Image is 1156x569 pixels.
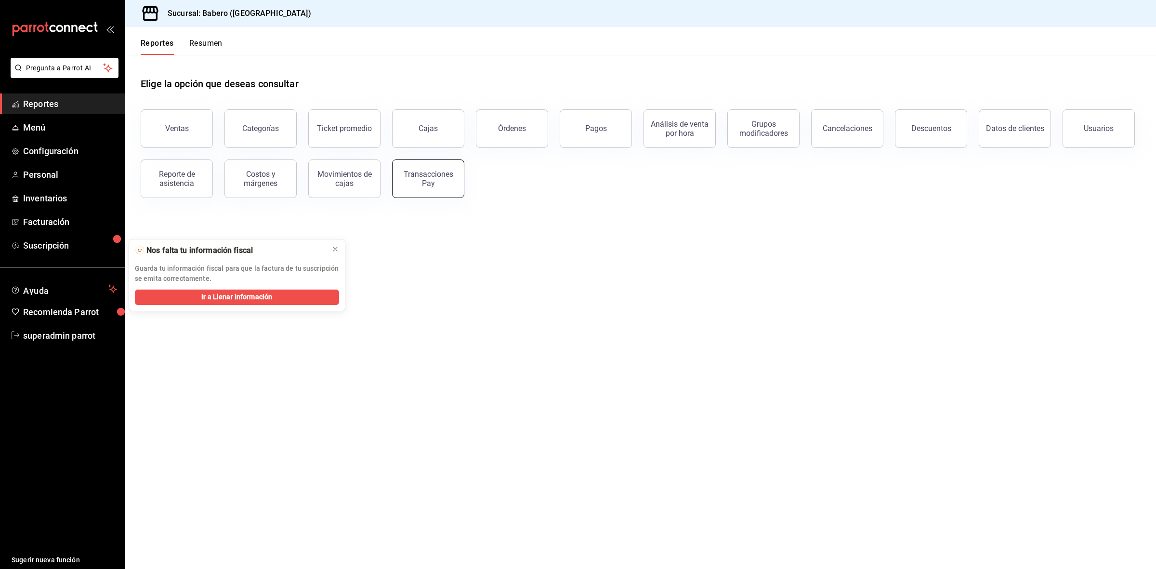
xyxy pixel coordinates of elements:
button: Ticket promedio [308,109,381,148]
button: Transacciones Pay [392,159,464,198]
span: Personal [23,168,117,181]
button: Movimientos de cajas [308,159,381,198]
div: Movimientos de cajas [315,170,374,188]
div: Reporte de asistencia [147,170,207,188]
button: Ir a Llenar Información [135,290,339,305]
div: Descuentos [911,124,951,133]
span: Pregunta a Parrot AI [26,63,104,73]
h1: Elige la opción que deseas consultar [141,77,299,91]
button: Datos de clientes [979,109,1051,148]
button: Ventas [141,109,213,148]
span: Configuración [23,145,117,158]
button: Análisis de venta por hora [644,109,716,148]
span: Facturación [23,215,117,228]
div: Grupos modificadores [734,119,793,138]
button: Reportes [141,39,174,55]
a: Pregunta a Parrot AI [7,70,118,80]
button: Grupos modificadores [727,109,800,148]
span: superadmin parrot [23,329,117,342]
span: Reportes [23,97,117,110]
div: Ventas [165,124,189,133]
button: Reporte de asistencia [141,159,213,198]
div: Costos y márgenes [231,170,290,188]
button: Resumen [189,39,223,55]
div: 🫥 Nos falta tu información fiscal [135,245,324,256]
div: Usuarios [1084,124,1114,133]
span: Menú [23,121,117,134]
div: Análisis de venta por hora [650,119,709,138]
span: Inventarios [23,192,117,205]
div: Transacciones Pay [398,170,458,188]
div: Órdenes [498,124,526,133]
span: Suscripción [23,239,117,252]
button: Órdenes [476,109,548,148]
div: Cajas [419,123,438,134]
p: Guarda tu información fiscal para que la factura de tu suscripción se emita correctamente. [135,264,339,284]
span: Ayuda [23,283,105,295]
button: Descuentos [895,109,967,148]
span: Ir a Llenar Información [201,292,272,302]
div: Categorías [242,124,279,133]
button: Pagos [560,109,632,148]
span: Recomienda Parrot [23,305,117,318]
div: Cancelaciones [823,124,872,133]
button: Cancelaciones [811,109,883,148]
button: Costos y márgenes [224,159,297,198]
button: open_drawer_menu [106,25,114,33]
button: Pregunta a Parrot AI [11,58,118,78]
div: Datos de clientes [986,124,1044,133]
div: Ticket promedio [317,124,372,133]
a: Cajas [392,109,464,148]
div: navigation tabs [141,39,223,55]
div: Pagos [585,124,607,133]
button: Usuarios [1063,109,1135,148]
span: Sugerir nueva función [12,555,117,565]
h3: Sucursal: Babero ([GEOGRAPHIC_DATA]) [160,8,311,19]
button: Categorías [224,109,297,148]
